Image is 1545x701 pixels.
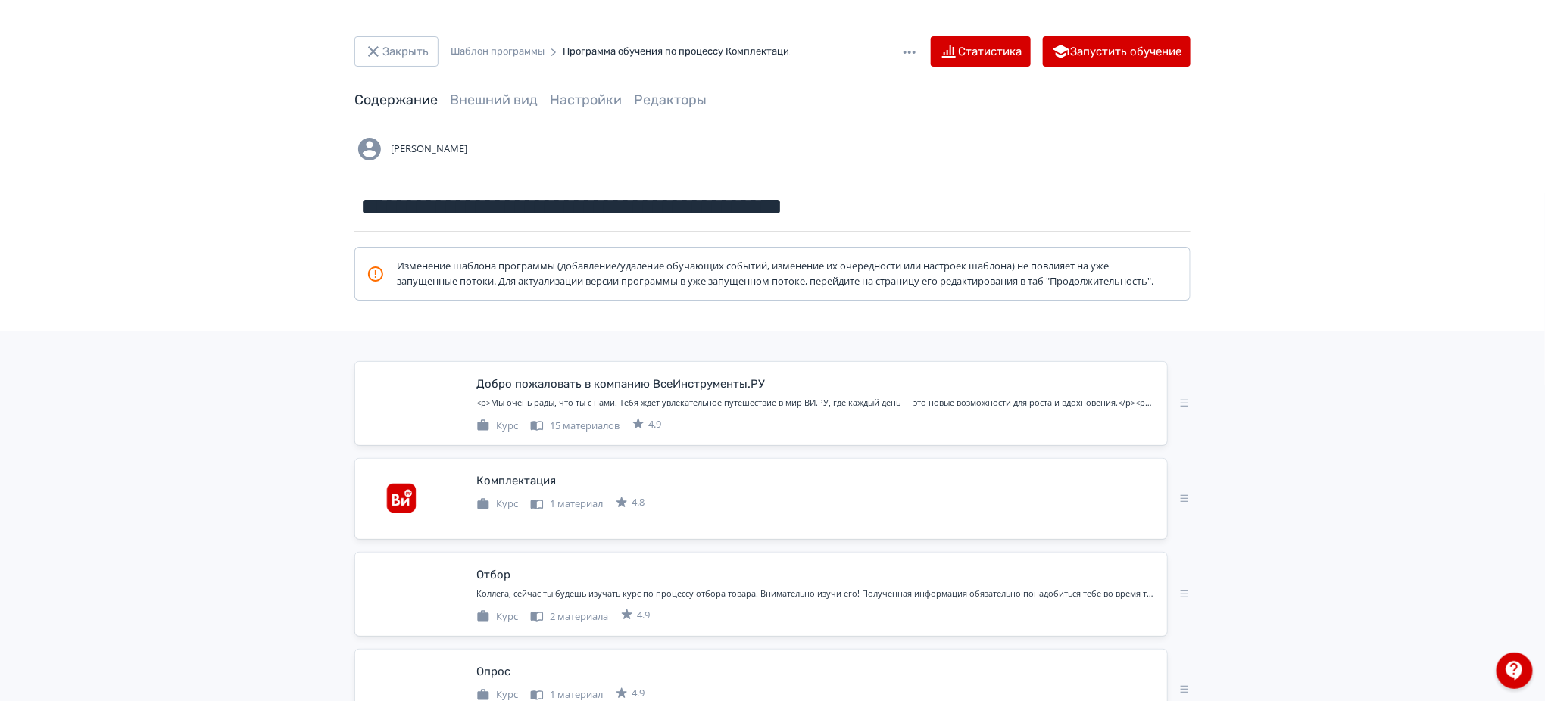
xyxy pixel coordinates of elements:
div: Отбор [476,566,510,584]
div: 2 материала [530,609,608,625]
button: Статистика [931,36,1031,67]
div: Опрос [476,663,510,681]
div: Изменение шаблона программы (добавление/удаление обучающих событий, изменение их очередности или ... [367,259,1154,288]
div: Программа обучения по процессу Комплектация [563,44,790,59]
div: Курс [476,609,518,625]
a: Редакторы [634,92,707,108]
span: [PERSON_NAME] [391,142,467,157]
span: 4.9 [648,417,661,432]
div: Шаблон программы [451,44,545,59]
div: Добро пожаловать в компанию ВсеИнструменты.РУ [476,375,765,393]
span: 4.8 [632,495,645,510]
div: Комплектация [476,472,556,490]
div: <p>Мы очень рады, что ты с нами! Тебя ждёт увлекательное путешествие в мир ВИ.РУ, где каждый день... [476,397,1155,410]
div: 15 материалов [530,419,620,434]
a: Внешний вид [450,92,538,108]
button: Запустить обучение [1043,36,1191,67]
span: 4.9 [632,686,645,701]
div: Курс [476,419,518,434]
a: Содержание [354,92,438,108]
span: 4.9 [637,608,650,623]
button: Закрыть [354,36,439,67]
div: Коллега, сейчас ты будешь изучать курс по процессу отбора товара. Внимательно изучи его! Полученн... [476,587,1155,600]
div: Курс [476,497,518,512]
a: Настройки [550,92,622,108]
div: 1 материал [530,497,603,512]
